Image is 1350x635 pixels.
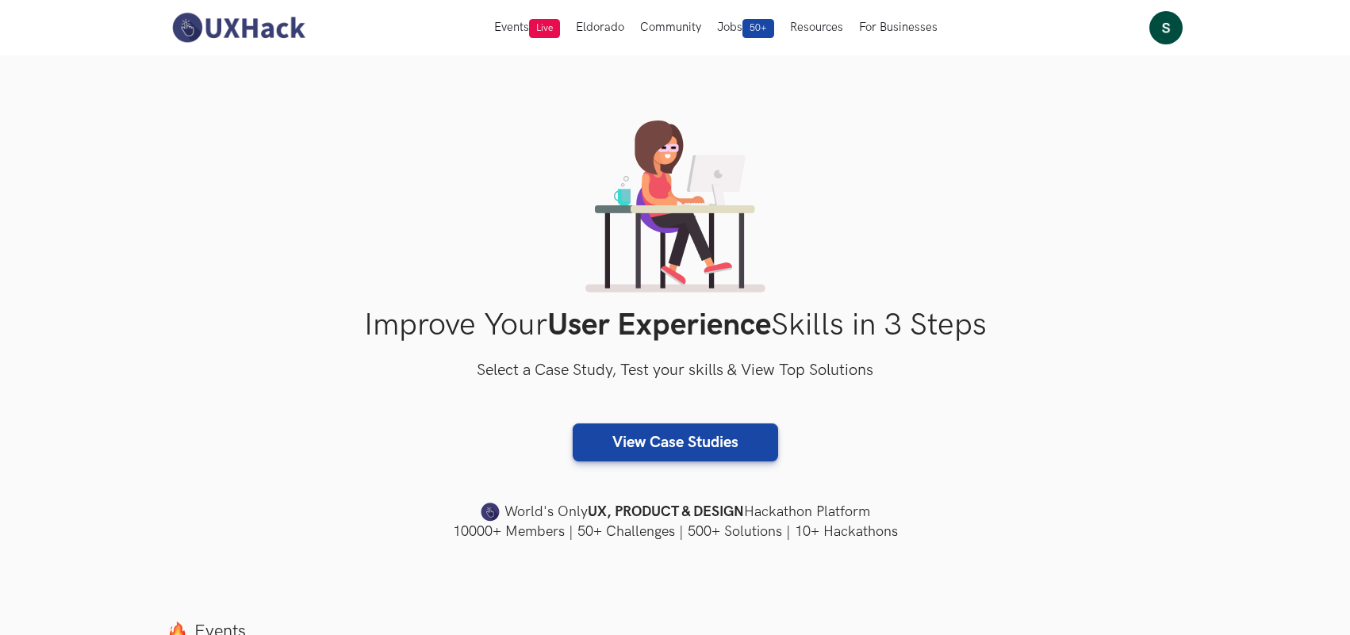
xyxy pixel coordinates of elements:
[167,501,1183,523] h4: World's Only Hackathon Platform
[481,502,500,522] img: uxhack-favicon-image.png
[588,501,744,523] strong: UX, PRODUCT & DESIGN
[167,358,1183,384] h3: Select a Case Study, Test your skills & View Top Solutions
[573,423,778,461] a: View Case Studies
[529,19,560,38] span: Live
[1149,11,1183,44] img: Your profile pic
[167,307,1183,344] h1: Improve Your Skills in 3 Steps
[167,522,1183,541] h4: 10000+ Members | 50+ Challenges | 500+ Solutions | 10+ Hackathons
[547,307,771,344] strong: User Experience
[742,19,774,38] span: 50+
[585,120,765,293] img: lady working on laptop
[167,11,309,44] img: UXHack-logo.png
